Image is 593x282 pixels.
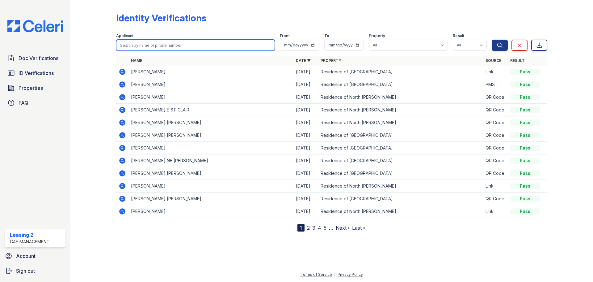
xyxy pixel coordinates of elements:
[329,224,333,232] span: …
[510,196,540,202] div: Pass
[318,129,483,142] td: Residence of [GEOGRAPHIC_DATA]
[5,82,65,94] a: Properties
[318,154,483,167] td: Residence of [GEOGRAPHIC_DATA]
[5,52,65,64] a: Doc Verifications
[296,58,311,63] a: Date ▼
[318,78,483,91] td: Residence of [GEOGRAPHIC_DATA]
[338,272,363,277] a: Privacy Policy
[19,54,58,62] span: Doc Verifications
[483,180,508,193] td: Link
[293,180,318,193] td: [DATE]
[128,66,293,78] td: [PERSON_NAME]
[336,225,350,231] a: Next ›
[10,231,50,239] div: Leasing 2
[128,193,293,205] td: [PERSON_NAME] [PERSON_NAME]
[510,145,540,151] div: Pass
[318,205,483,218] td: Residence of North [PERSON_NAME]
[318,104,483,116] td: Residence of North [PERSON_NAME]
[483,129,508,142] td: QR Code
[128,129,293,142] td: [PERSON_NAME] [PERSON_NAME]
[19,99,28,106] span: FAQ
[510,158,540,164] div: Pass
[483,104,508,116] td: QR Code
[483,78,508,91] td: PMS
[293,205,318,218] td: [DATE]
[318,66,483,78] td: Residence of [GEOGRAPHIC_DATA]
[19,84,43,92] span: Properties
[116,33,133,38] label: Applicant
[131,58,142,63] a: Name
[483,142,508,154] td: QR Code
[483,193,508,205] td: QR Code
[128,78,293,91] td: [PERSON_NAME]
[293,78,318,91] td: [DATE]
[19,69,54,77] span: ID Verifications
[5,97,65,109] a: FAQ
[301,272,332,277] a: Terms of Service
[486,58,501,63] a: Source
[324,225,326,231] a: 5
[483,154,508,167] td: QR Code
[510,170,540,176] div: Pass
[307,225,310,231] a: 2
[116,40,275,51] input: Search by name or phone number
[293,142,318,154] td: [DATE]
[510,69,540,75] div: Pass
[16,252,36,260] span: Account
[324,33,329,38] label: To
[510,81,540,88] div: Pass
[510,119,540,126] div: Pass
[483,116,508,129] td: QR Code
[128,180,293,193] td: [PERSON_NAME]
[510,107,540,113] div: Pass
[352,225,366,231] a: Last »
[369,33,385,38] label: Property
[128,91,293,104] td: [PERSON_NAME]
[10,239,50,245] div: CAF Management
[128,154,293,167] td: [PERSON_NAME] NE [PERSON_NAME]
[510,208,540,215] div: Pass
[510,183,540,189] div: Pass
[318,116,483,129] td: Residence of North [PERSON_NAME]
[318,167,483,180] td: Residence of [GEOGRAPHIC_DATA]
[293,129,318,142] td: [DATE]
[16,267,35,275] span: Sign out
[453,33,464,38] label: Result
[280,33,289,38] label: From
[318,225,321,231] a: 4
[510,94,540,100] div: Pass
[293,167,318,180] td: [DATE]
[128,116,293,129] td: [PERSON_NAME] [PERSON_NAME]
[293,154,318,167] td: [DATE]
[293,91,318,104] td: [DATE]
[293,104,318,116] td: [DATE]
[2,265,68,277] a: Sign out
[293,116,318,129] td: [DATE]
[128,167,293,180] td: [PERSON_NAME] [PERSON_NAME]
[318,91,483,104] td: Residence of North [PERSON_NAME]
[318,142,483,154] td: Residence of [GEOGRAPHIC_DATA]
[510,132,540,138] div: Pass
[483,205,508,218] td: Link
[5,67,65,79] a: ID Verifications
[297,224,305,232] div: 1
[2,20,68,32] img: CE_Logo_Blue-a8612792a0a2168367f1c8372b55b34899dd931a85d93a1a3d3e32e68fde9ad4.png
[510,58,525,63] a: Result
[483,167,508,180] td: QR Code
[116,12,206,24] div: Identity Verifications
[334,272,335,277] div: |
[312,225,315,231] a: 3
[128,205,293,218] td: [PERSON_NAME]
[293,193,318,205] td: [DATE]
[128,104,293,116] td: [PERSON_NAME] E ST CLAIR
[483,66,508,78] td: Link
[483,91,508,104] td: QR Code
[2,250,68,262] a: Account
[318,193,483,205] td: Residence of [GEOGRAPHIC_DATA]
[128,142,293,154] td: [PERSON_NAME]
[318,180,483,193] td: Residence of North [PERSON_NAME]
[321,58,341,63] a: Property
[293,66,318,78] td: [DATE]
